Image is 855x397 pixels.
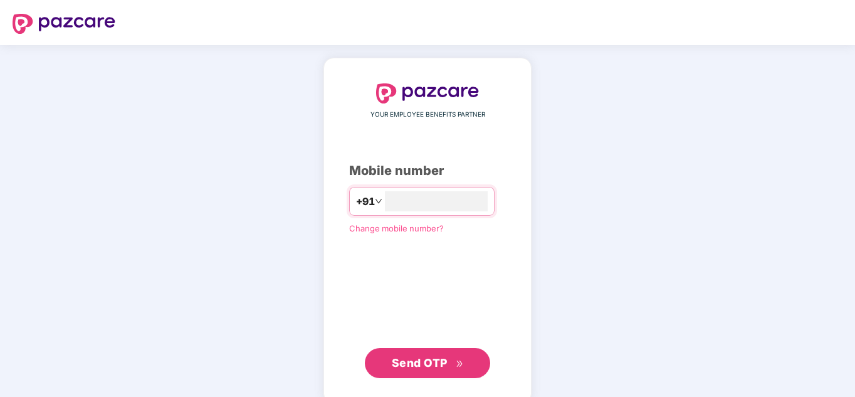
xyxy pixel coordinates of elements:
div: Mobile number [349,161,506,181]
a: Change mobile number? [349,223,444,233]
button: Send OTPdouble-right [365,348,490,378]
span: double-right [456,360,464,368]
span: YOUR EMPLOYEE BENEFITS PARTNER [370,110,485,120]
span: down [375,198,382,205]
img: logo [376,83,479,103]
span: Send OTP [392,356,448,369]
span: +91 [356,194,375,209]
img: logo [13,14,115,34]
